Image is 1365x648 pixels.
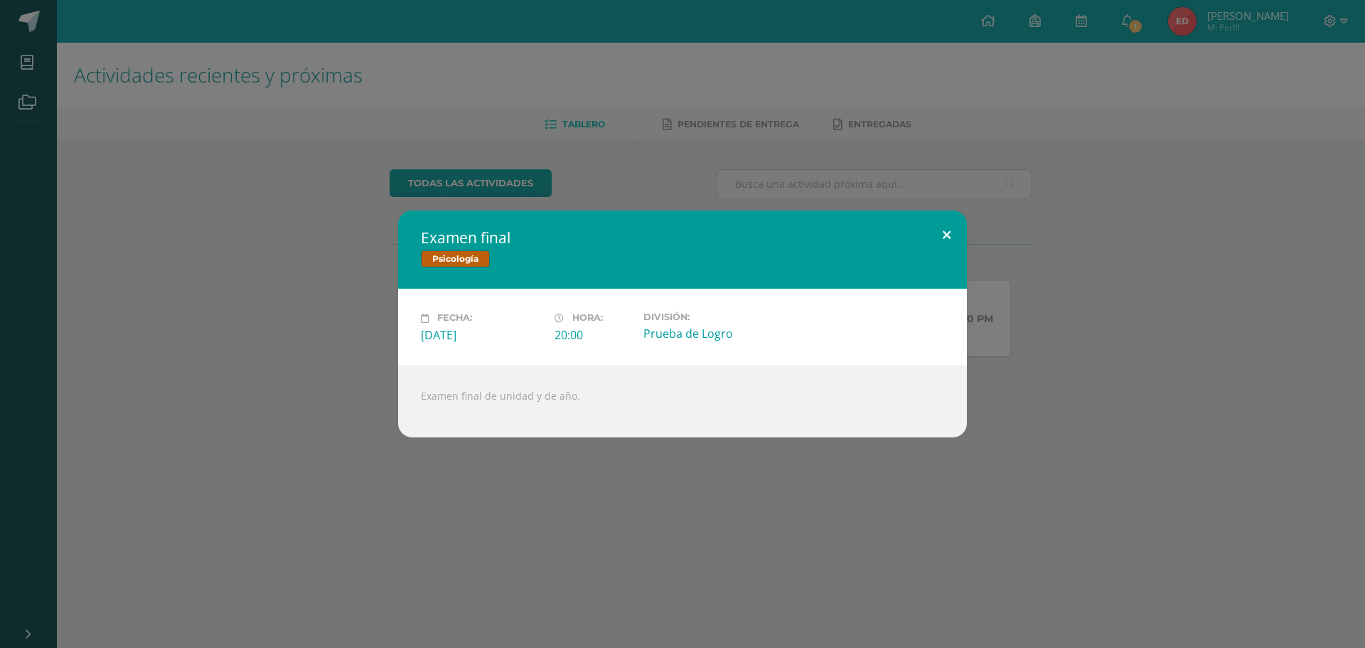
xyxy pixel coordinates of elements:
[643,326,766,341] div: Prueba de Logro
[643,312,766,322] label: División:
[421,250,490,267] span: Psicología
[437,313,472,324] span: Fecha:
[421,327,543,343] div: [DATE]
[555,327,632,343] div: 20:00
[572,313,603,324] span: Hora:
[398,366,967,437] div: Examen final de unidad y de año.
[421,228,944,248] h2: Examen final
[926,211,967,259] button: Close (Esc)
